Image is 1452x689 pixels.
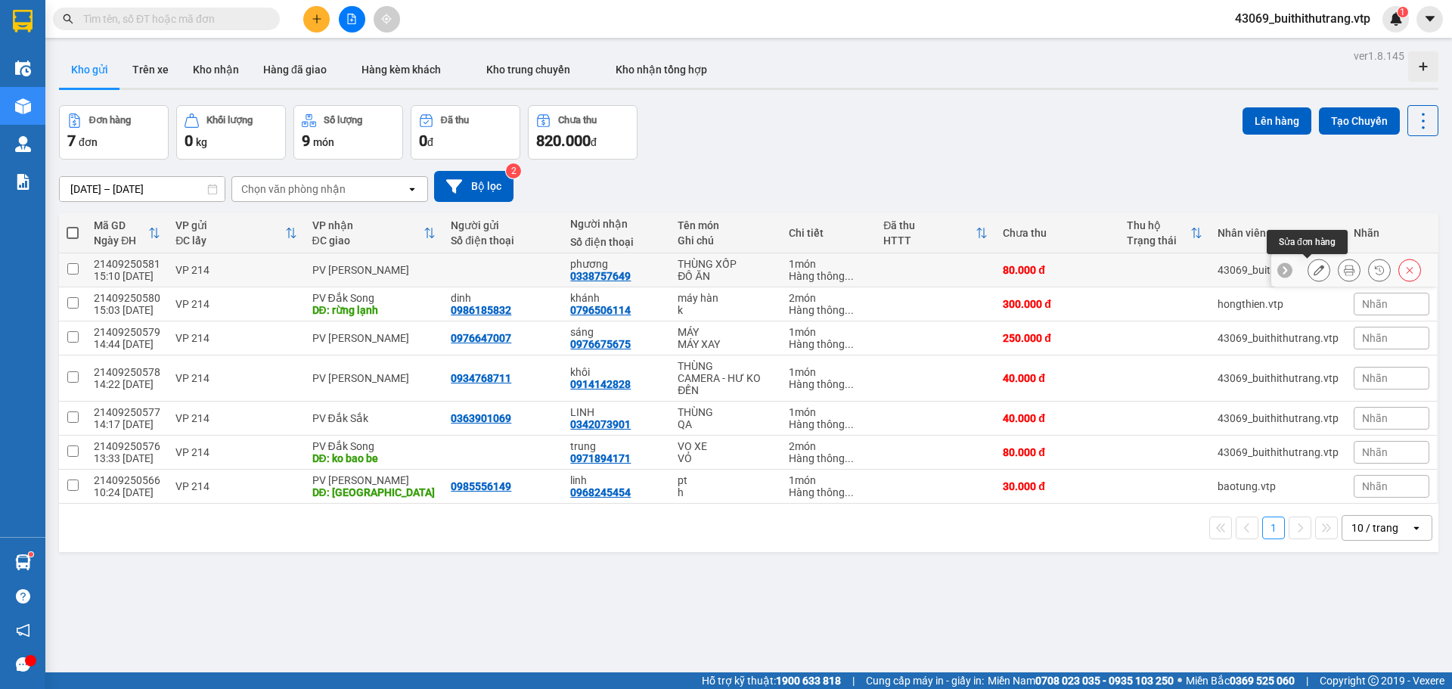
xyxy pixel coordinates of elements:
span: ⚪️ [1177,678,1182,684]
span: Hàng kèm khách [361,64,441,76]
div: ĐỒ ĂN [678,270,774,282]
span: 820.000 [536,132,591,150]
div: trung [570,440,662,452]
div: 21409250581 [94,258,160,270]
th: Toggle SortBy [305,213,444,253]
div: 10 / trang [1351,520,1398,535]
div: Hàng thông thường [789,486,868,498]
svg: open [406,183,418,195]
div: 14:22 [DATE] [94,378,160,390]
span: Nhãn [1362,372,1388,384]
span: 0 [185,132,193,150]
div: VO XE [678,440,774,452]
span: copyright [1368,675,1379,686]
div: dinh [451,292,555,304]
div: Hàng thông thường [789,452,868,464]
div: Số lượng [324,115,362,126]
button: Lên hàng [1243,107,1311,135]
div: 21409250580 [94,292,160,304]
div: Người gửi [451,219,555,231]
div: 40.000 đ [1003,372,1112,384]
span: 7 [67,132,76,150]
span: Kho trung chuyển [486,64,570,76]
div: 43069_buithithutrang.vtp [1218,264,1339,276]
span: plus [312,14,322,24]
th: Toggle SortBy [1119,213,1210,253]
th: Toggle SortBy [86,213,168,253]
div: PV [PERSON_NAME] [312,474,436,486]
div: DĐ: quảng phú [312,486,436,498]
span: đ [427,136,433,148]
div: 40.000 đ [1003,412,1112,424]
span: question-circle [16,589,30,604]
div: 30.000 đ [1003,480,1112,492]
button: 1 [1262,517,1285,539]
span: Nhãn [1362,412,1388,424]
input: Select a date range. [60,177,225,201]
div: Chọn văn phòng nhận [241,182,346,197]
span: ... [845,304,854,316]
span: món [313,136,334,148]
div: HTTT [883,234,976,247]
button: Kho gửi [59,51,120,88]
button: Tạo Chuyến [1319,107,1400,135]
span: Nhãn [1362,332,1388,344]
div: 43069_buithithutrang.vtp [1218,372,1339,384]
div: VP 214 [175,298,296,310]
div: DĐ: rừng lạnh [312,304,436,316]
img: icon-new-feature [1389,12,1403,26]
div: VP 214 [175,480,296,492]
div: Sửa đơn hàng [1267,230,1348,254]
div: 0338757649 [570,270,631,282]
div: 1 món [789,258,868,270]
div: 1 món [789,366,868,378]
div: k [678,304,774,316]
div: Tạo kho hàng mới [1408,51,1438,82]
div: 2 món [789,440,868,452]
span: PV [PERSON_NAME] [152,106,210,123]
div: 10:24 [DATE] [94,486,160,498]
img: warehouse-icon [15,136,31,152]
span: đơn [79,136,98,148]
div: phương [570,258,662,270]
div: 14:17 [DATE] [94,418,160,430]
div: khôi [570,366,662,378]
div: 80.000 đ [1003,264,1112,276]
div: Sửa đơn hàng [1308,259,1330,281]
span: Nơi gửi: [15,105,31,127]
div: 1 món [789,326,868,338]
div: Hàng thông thường [789,418,868,430]
button: Đã thu0đ [411,105,520,160]
span: file-add [346,14,357,24]
img: warehouse-icon [15,554,31,570]
div: sáng [570,326,662,338]
div: Hàng thông thường [789,378,868,390]
div: Nhân viên [1218,227,1339,239]
span: 0 [419,132,427,150]
div: VỎ [678,452,774,464]
div: Đã thu [883,219,976,231]
div: THÙNG [678,406,774,418]
span: Kho nhận tổng hợp [616,64,707,76]
div: Ngày ĐH [94,234,148,247]
div: ĐC lấy [175,234,284,247]
div: Khối lượng [206,115,253,126]
div: Hàng thông thường [789,304,868,316]
span: ... [845,452,854,464]
button: Trên xe [120,51,181,88]
div: pt [678,474,774,486]
img: logo [15,34,35,72]
div: 21409250576 [94,440,160,452]
div: Đã thu [441,115,469,126]
span: 21409250581 [147,57,213,68]
div: VP nhận [312,219,424,231]
div: MÁY [678,326,774,338]
button: file-add [339,6,365,33]
div: Tên món [678,219,774,231]
div: 0985556149 [451,480,511,492]
div: 21409250578 [94,366,160,378]
div: PV Đắk Sắk [312,412,436,424]
div: Thu hộ [1127,219,1190,231]
div: Đơn hàng [89,115,131,126]
div: ĐC giao [312,234,424,247]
